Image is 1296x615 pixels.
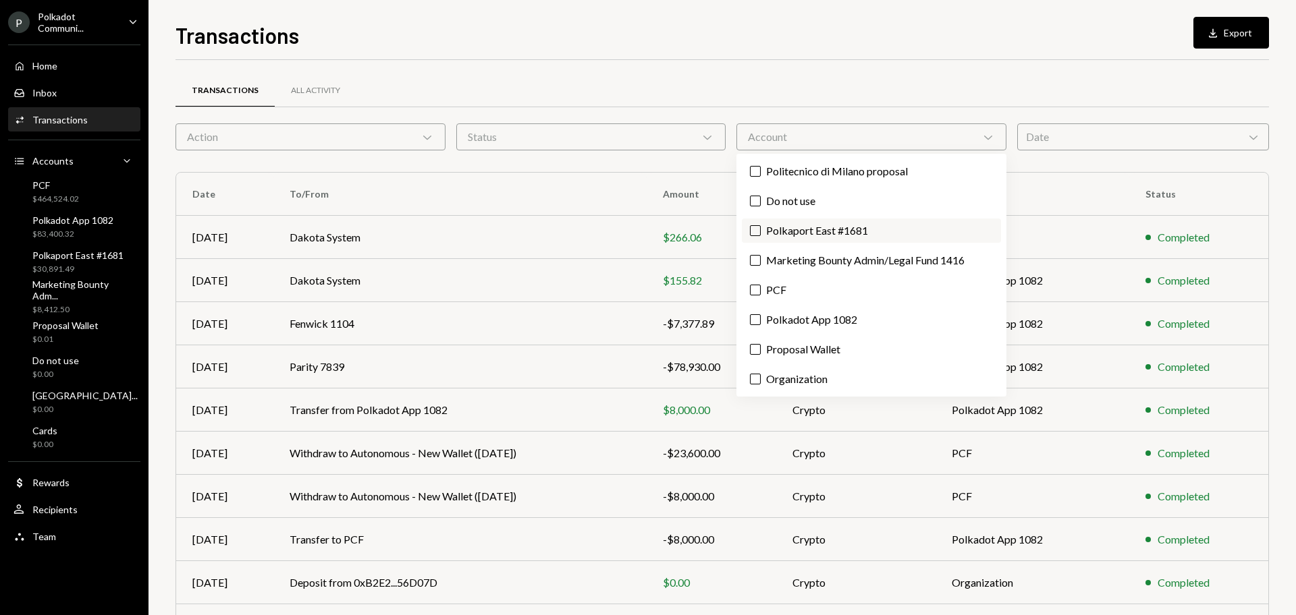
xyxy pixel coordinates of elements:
[936,173,1129,216] th: Account
[456,123,726,150] div: Status
[192,445,257,461] div: [DATE]
[742,307,1001,332] label: Polkadot App 1082
[8,524,140,548] a: Team
[1158,359,1210,375] div: Completed
[663,229,760,245] div: $266.06
[936,475,1129,518] td: PCF
[663,488,760,504] div: -$8,000.00
[273,475,647,518] td: Withdraw to Autonomous - New Wallet ([DATE])
[8,281,140,313] a: Marketing Bounty Adm...$8,412.50
[742,189,1001,213] label: Do not use
[8,148,140,173] a: Accounts
[742,278,1001,302] label: PCF
[936,561,1129,604] td: Organization
[192,272,257,289] div: [DATE]
[175,74,275,108] a: Transactions
[1158,402,1210,418] div: Completed
[8,470,140,494] a: Rewards
[663,575,760,591] div: $0.00
[32,87,57,98] div: Inbox
[750,285,761,295] button: PCF
[32,179,79,191] div: PCF
[663,445,760,461] div: -$23,600.00
[273,216,647,259] td: Dakota System
[936,432,1129,475] td: PCF
[32,369,79,380] div: $0.00
[750,374,761,384] button: Organization
[1158,316,1210,332] div: Completed
[192,575,257,591] div: [DATE]
[32,264,124,275] div: $30,891.49
[273,259,647,302] td: Dakota System
[776,432,936,475] td: Crypto
[192,229,257,245] div: [DATE]
[273,388,647,432] td: Transfer from Polkadot App 1082
[663,272,760,289] div: $155.82
[32,114,88,125] div: Transactions
[663,316,760,332] div: -$7,377.89
[32,304,135,316] div: $8,412.50
[8,11,30,33] div: P
[192,316,257,332] div: [DATE]
[8,497,140,521] a: Recipients
[175,22,299,49] h1: Transactions
[8,351,140,383] a: Do not use$0.00
[750,196,761,206] button: Do not use
[736,123,1006,150] div: Account
[750,314,761,325] button: Polkadot App 1082
[663,531,760,548] div: -$8,000.00
[32,155,74,167] div: Accounts
[192,359,257,375] div: [DATE]
[8,210,140,243] a: Polkadot App 1082$83,400.32
[750,255,761,266] button: Marketing Bounty Admin/Legal Fund 1416
[32,214,113,226] div: Polkadot App 1082
[936,259,1129,302] td: Polkadot App 1082
[32,279,135,301] div: Marketing Bounty Adm...
[273,561,647,604] td: Deposit from 0xB2E2...56D07D
[32,250,124,261] div: Polkaport East #1681
[8,80,140,105] a: Inbox
[1158,531,1210,548] div: Completed
[8,53,140,78] a: Home
[742,159,1001,183] label: Politecnico di Milano proposal
[38,11,117,34] div: Polkadot Communi...
[776,388,936,432] td: Crypto
[750,344,761,355] button: Proposal Wallet
[936,345,1129,388] td: Polkadot App 1082
[176,173,273,216] th: Date
[32,425,57,436] div: Cards
[1158,488,1210,504] div: Completed
[8,316,140,348] a: Proposal Wallet$0.01
[32,439,57,450] div: $0.00
[936,518,1129,561] td: Polkadot App 1082
[1129,173,1268,216] th: Status
[32,531,56,542] div: Team
[742,248,1001,272] label: Marketing Bounty Admin/Legal Fund 1416
[750,166,761,177] button: Politecnico di Milano proposal
[936,302,1129,345] td: Polkadot App 1082
[192,402,257,418] div: [DATE]
[936,216,1129,259] td: PCF
[8,107,140,131] a: Transactions
[32,504,78,515] div: Recipients
[1193,17,1269,49] button: Export
[742,367,1001,391] label: Organization
[32,477,70,488] div: Rewards
[1158,445,1210,461] div: Completed
[192,531,257,548] div: [DATE]
[663,402,760,418] div: $8,000.00
[32,229,113,240] div: $83,400.32
[776,518,936,561] td: Crypto
[273,302,647,345] td: Fenwick 1104
[273,432,647,475] td: Withdraw to Autonomous - New Wallet ([DATE])
[32,194,79,205] div: $464,524.02
[1158,272,1210,289] div: Completed
[776,561,936,604] td: Crypto
[8,245,140,278] a: Polkaport East #1681$30,891.49
[32,390,138,401] div: [GEOGRAPHIC_DATA]...
[647,173,776,216] th: Amount
[1158,229,1210,245] div: Completed
[32,355,79,366] div: Do not use
[1017,123,1269,150] div: Date
[32,404,138,415] div: $0.00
